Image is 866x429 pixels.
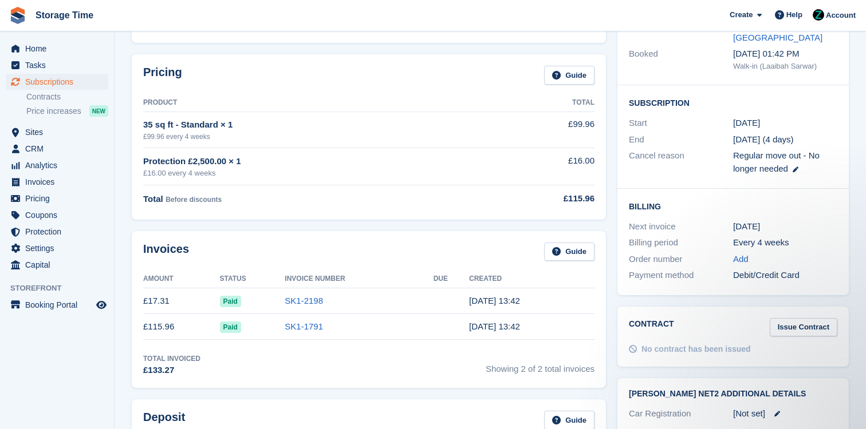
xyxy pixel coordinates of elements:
[629,220,733,233] div: Next invoice
[6,224,108,240] a: menu
[25,240,94,256] span: Settings
[733,134,794,144] span: [DATE] (4 days)
[733,117,760,130] time: 2025-09-01 00:00:00 UTC
[733,19,822,42] a: Storage Time - [GEOGRAPHIC_DATA]
[629,269,733,282] div: Payment method
[25,190,94,206] span: Pricing
[544,66,595,85] a: Guide
[629,18,733,44] div: Site
[285,321,323,331] a: SK1-1791
[6,297,108,313] a: menu
[143,288,220,314] td: £17.31
[25,257,94,273] span: Capital
[486,112,595,148] td: £99.96
[220,321,241,333] span: Paid
[143,168,486,179] div: £16.00 every 4 weeks
[629,47,733,71] div: Booked
[434,270,469,288] th: Due
[285,270,433,288] th: Invoice Number
[629,149,733,175] div: Cancel reason
[26,106,81,117] span: Price increases
[285,296,323,305] a: SK1-2198
[143,243,189,261] h2: Invoices
[733,47,837,61] div: [DATE] 01:42 PM
[733,407,837,420] div: [Not set]
[826,10,856,21] span: Account
[469,296,520,305] time: 2025-09-29 12:42:46 UTC
[6,124,108,140] a: menu
[629,200,837,212] h2: Billing
[6,240,108,256] a: menu
[733,150,820,173] span: Regular move out - No longer needed
[25,124,94,140] span: Sites
[25,207,94,223] span: Coupons
[220,270,285,288] th: Status
[486,192,595,205] div: £115.96
[143,66,182,85] h2: Pricing
[6,190,108,206] a: menu
[25,224,94,240] span: Protection
[469,270,595,288] th: Created
[25,41,94,57] span: Home
[629,133,733,146] div: End
[143,118,486,132] div: 35 sq ft - Standard × 1
[25,57,94,73] span: Tasks
[26,92,108,102] a: Contracts
[9,7,26,24] img: stora-icon-8386f47178a22dfd0bd8f6a31ec36ba5ce8667c1dd55bd0f319d3a0aa187defe.svg
[486,148,595,185] td: £16.00
[770,318,837,337] a: Issue Contract
[143,194,163,204] span: Total
[629,390,837,399] h2: [PERSON_NAME] Net2 Additional Details
[26,105,108,117] a: Price increases NEW
[25,74,94,90] span: Subscriptions
[730,9,753,21] span: Create
[629,236,733,249] div: Billing period
[6,41,108,57] a: menu
[786,9,802,21] span: Help
[166,196,222,204] span: Before discounts
[641,343,751,355] div: No contract has been issued
[6,157,108,173] a: menu
[25,157,94,173] span: Analytics
[25,297,94,313] span: Booking Portal
[629,97,837,108] h2: Subscription
[733,253,749,266] a: Add
[733,220,837,233] div: [DATE]
[6,174,108,190] a: menu
[629,407,733,420] div: Car Registration
[143,132,486,142] div: £99.96 every 4 weeks
[143,94,486,112] th: Product
[486,94,595,112] th: Total
[143,314,220,340] td: £115.96
[733,236,837,249] div: Every 4 weeks
[6,257,108,273] a: menu
[220,296,241,307] span: Paid
[6,74,108,90] a: menu
[629,318,674,337] h2: Contract
[733,269,837,282] div: Debit/Credit Card
[10,283,114,294] span: Storefront
[143,353,200,364] div: Total Invoiced
[544,243,595,261] a: Guide
[25,141,94,157] span: CRM
[143,364,200,377] div: £133.27
[6,57,108,73] a: menu
[143,155,486,168] div: Protection £2,500.00 × 1
[143,270,220,288] th: Amount
[25,174,94,190] span: Invoices
[6,141,108,157] a: menu
[31,6,98,25] a: Storage Time
[6,207,108,223] a: menu
[629,117,733,130] div: Start
[486,353,595,377] span: Showing 2 of 2 total invoices
[89,105,108,117] div: NEW
[95,298,108,312] a: Preview store
[813,9,824,21] img: Zain Sarwar
[733,61,837,72] div: Walk-in (Laaibah Sarwar)
[629,253,733,266] div: Order number
[469,321,520,331] time: 2025-09-01 12:42:08 UTC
